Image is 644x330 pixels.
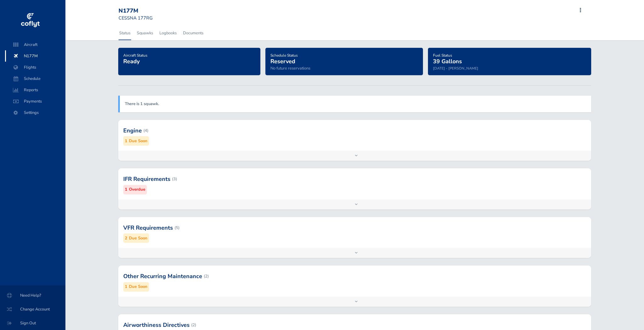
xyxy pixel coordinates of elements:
a: Status [119,26,131,40]
span: Settings [11,107,59,118]
span: Sign Out [8,317,58,329]
span: 39 Gallons [433,58,462,65]
span: Schedule [11,73,59,84]
span: Aircraft Status [123,53,147,58]
small: Overdue [129,186,145,193]
span: Schedule Status [270,53,298,58]
img: coflyt logo [20,11,41,30]
span: Need Help? [8,290,58,301]
a: Schedule StatusReserved [270,51,298,65]
small: CESSNA 177RG [119,15,153,21]
div: N177M [119,8,164,14]
span: N177M [11,50,59,62]
span: Fuel Status [433,53,452,58]
small: Due Soon [129,283,147,290]
span: Reports [11,84,59,96]
span: Reserved [270,58,295,65]
span: Change Account [8,304,58,315]
span: Ready [123,58,140,65]
a: There is 1 squawk. [125,101,159,107]
a: Squawks [136,26,154,40]
a: Logbooks [159,26,177,40]
small: Due Soon [129,235,147,242]
span: Flights [11,62,59,73]
span: No future reservations [270,65,310,71]
span: Aircraft [11,39,59,50]
span: Payments [11,96,59,107]
a: Documents [182,26,204,40]
small: [DATE] - [PERSON_NAME] [433,66,478,71]
small: Due Soon [129,138,147,144]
